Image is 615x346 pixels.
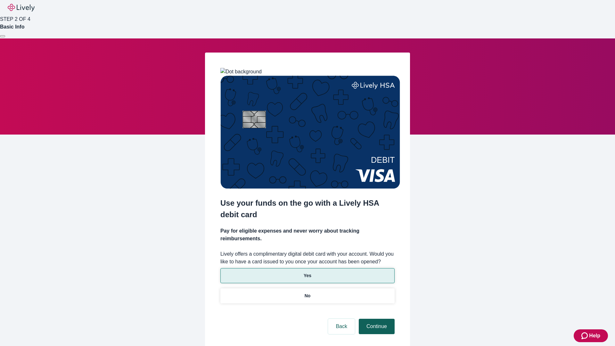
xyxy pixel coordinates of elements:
[359,319,395,334] button: Continue
[220,68,262,76] img: Dot background
[220,197,395,220] h2: Use your funds on the go with a Lively HSA debit card
[220,288,395,303] button: No
[328,319,355,334] button: Back
[220,227,395,243] h4: Pay for eligible expenses and never worry about tracking reimbursements.
[220,250,395,266] label: Lively offers a complimentary digital debit card with your account. Would you like to have a card...
[574,329,608,342] button: Zendesk support iconHelp
[304,272,311,279] p: Yes
[220,268,395,283] button: Yes
[8,4,35,12] img: Lively
[589,332,600,340] span: Help
[305,292,311,299] p: No
[220,76,400,189] img: Debit card
[581,332,589,340] svg: Zendesk support icon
